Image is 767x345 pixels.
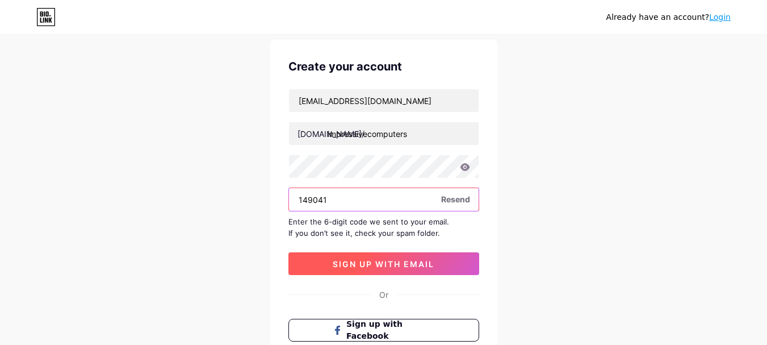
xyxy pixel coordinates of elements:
[379,289,388,301] div: Or
[606,11,731,23] div: Already have an account?
[441,193,470,205] span: Resend
[288,252,479,275] button: sign up with email
[333,259,434,269] span: sign up with email
[288,58,479,75] div: Create your account
[289,89,479,112] input: Email
[297,128,364,140] div: [DOMAIN_NAME]/
[289,188,479,211] input: Paste login code
[288,216,479,239] div: Enter the 6-digit code we sent to your email. If you don’t see it, check your spam folder.
[289,122,479,145] input: username
[346,318,434,342] span: Sign up with Facebook
[288,319,479,342] button: Sign up with Facebook
[709,13,731,22] a: Login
